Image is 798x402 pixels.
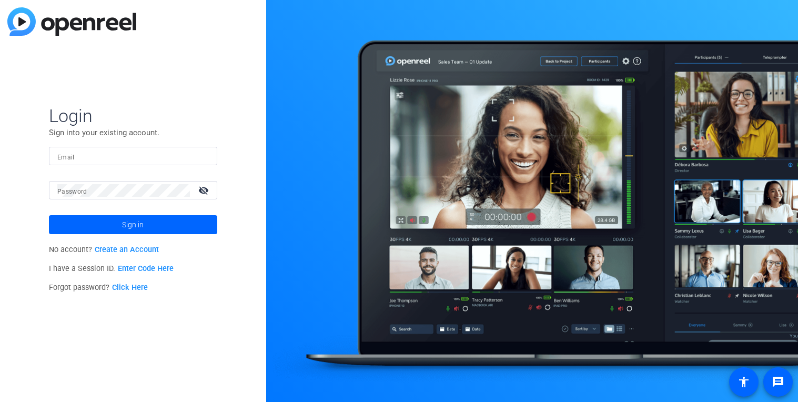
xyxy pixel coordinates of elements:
[112,283,148,292] a: Click Here
[49,264,174,273] span: I have a Session ID.
[118,264,174,273] a: Enter Code Here
[122,212,144,238] span: Sign in
[192,183,217,198] mat-icon: visibility_off
[49,215,217,234] button: Sign in
[49,105,217,127] span: Login
[95,245,159,254] a: Create an Account
[49,283,148,292] span: Forgot password?
[57,150,209,163] input: Enter Email Address
[49,245,159,254] span: No account?
[57,188,87,195] mat-label: Password
[49,127,217,138] p: Sign into your existing account.
[772,376,784,388] mat-icon: message
[738,376,750,388] mat-icon: accessibility
[7,7,136,36] img: blue-gradient.svg
[57,154,75,161] mat-label: Email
